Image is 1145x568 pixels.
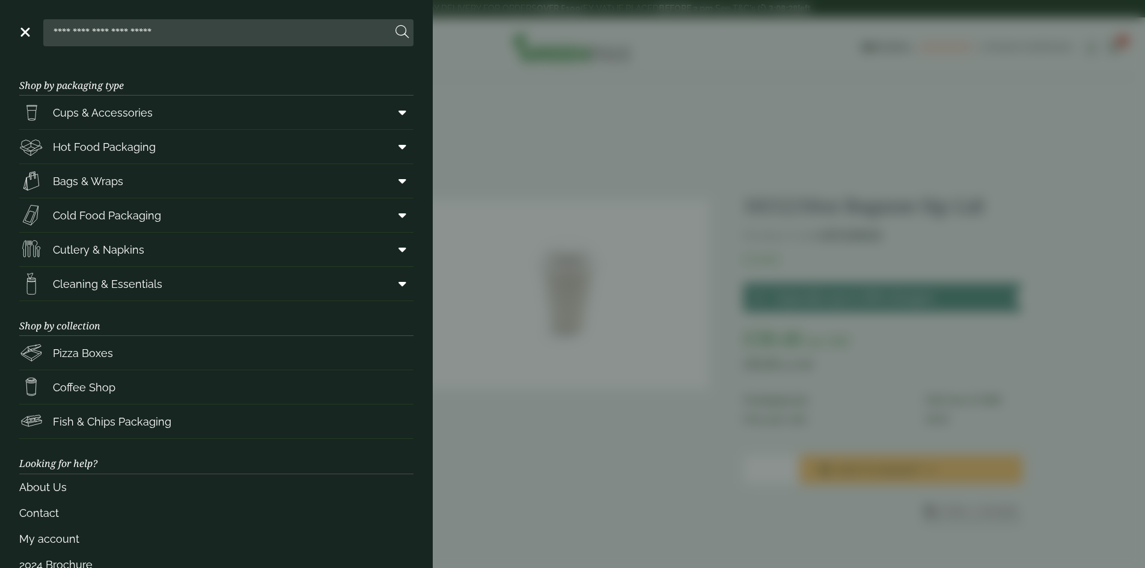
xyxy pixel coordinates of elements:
[19,272,43,296] img: open-wipe.svg
[53,379,115,395] span: Coffee Shop
[19,500,414,526] a: Contact
[19,405,414,438] a: Fish & Chips Packaging
[19,526,414,552] a: My account
[19,96,414,129] a: Cups & Accessories
[19,267,414,301] a: Cleaning & Essentials
[19,130,414,163] a: Hot Food Packaging
[19,61,414,96] h3: Shop by packaging type
[19,336,414,370] a: Pizza Boxes
[53,242,144,258] span: Cutlery & Napkins
[19,370,414,404] a: Coffee Shop
[19,135,43,159] img: Deli_box.svg
[53,345,113,361] span: Pizza Boxes
[19,439,414,474] h3: Looking for help?
[53,414,171,430] span: Fish & Chips Packaging
[19,375,43,399] img: HotDrink_paperCup.svg
[19,409,43,433] img: FishNchip_box.svg
[19,474,414,500] a: About Us
[19,164,414,198] a: Bags & Wraps
[19,301,414,336] h3: Shop by collection
[53,139,156,155] span: Hot Food Packaging
[19,198,414,232] a: Cold Food Packaging
[53,173,123,189] span: Bags & Wraps
[19,169,43,193] img: Paper_carriers.svg
[19,233,414,266] a: Cutlery & Napkins
[53,276,162,292] span: Cleaning & Essentials
[19,100,43,124] img: PintNhalf_cup.svg
[19,341,43,365] img: Pizza_boxes.svg
[53,207,161,224] span: Cold Food Packaging
[53,105,153,121] span: Cups & Accessories
[19,203,43,227] img: Sandwich_box.svg
[19,237,43,261] img: Cutlery.svg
